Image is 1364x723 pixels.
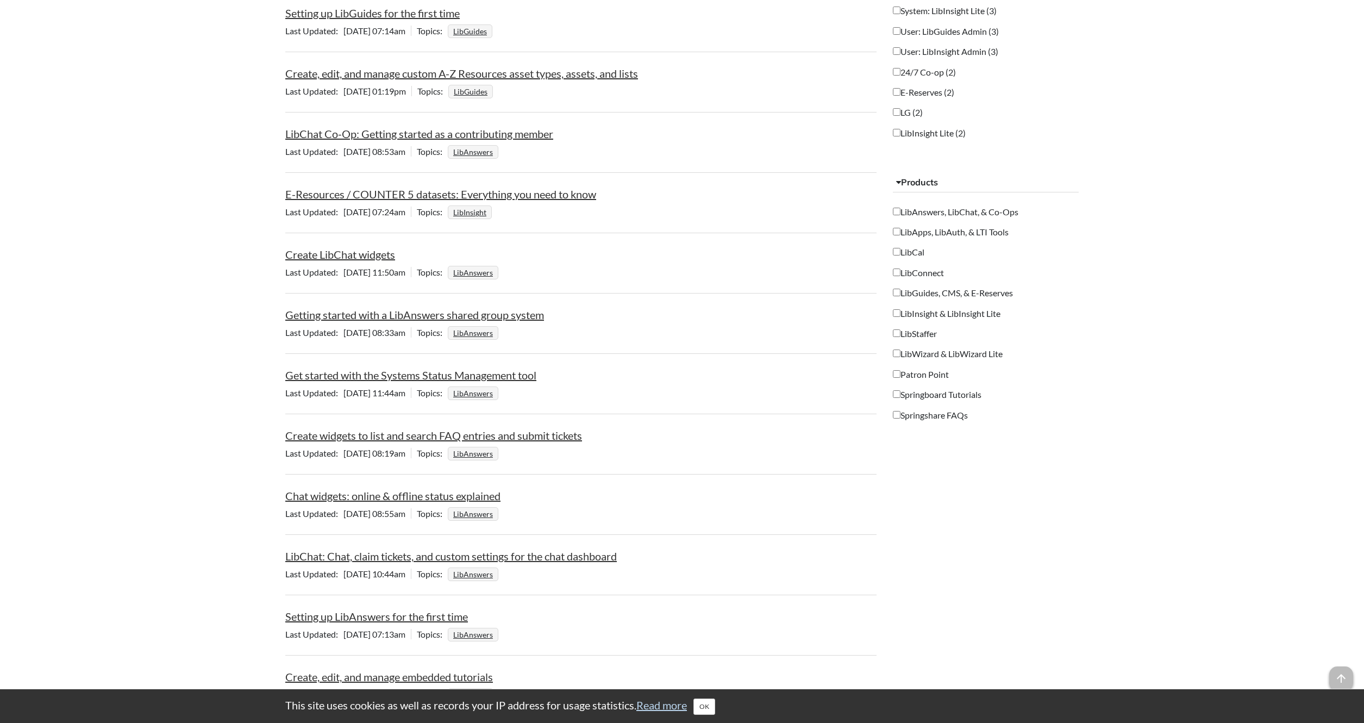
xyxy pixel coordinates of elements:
input: LibWizard & LibWizard Lite [893,350,900,357]
input: System: LibInsight Lite (3) [893,7,900,14]
input: Springshare FAQs [893,411,900,419]
a: LibInsight [452,204,488,220]
label: LibConnect [893,266,944,279]
span: [DATE] 08:55am [285,508,411,519]
span: Last Updated [285,508,343,519]
a: Setting up LibGuides for the first time [285,7,460,20]
a: LibAnswers [452,506,495,522]
label: System: LibInsight Lite (3) [893,4,997,17]
input: User: LibGuides Admin (3) [893,27,900,35]
label: LibInsight & LibInsight Lite [893,307,1000,320]
a: LibAnswers [452,627,495,643]
span: [DATE] 11:44am [285,388,411,398]
a: LibAnswers [452,144,495,160]
span: Last Updated [285,629,343,639]
input: LibInsight & LibInsight Lite [893,309,900,317]
a: arrow_upward [1329,668,1353,681]
a: LibGuides [452,84,489,99]
ul: Topics [448,508,501,519]
span: Topics [417,508,448,519]
label: LibStaffer [893,327,937,340]
button: Close [693,699,715,715]
ul: Topics [448,267,501,277]
input: LibGuides, CMS, & E-Reserves [893,289,900,296]
span: Topics [417,448,448,458]
span: Topics [417,86,448,96]
a: LibAnswers [452,446,495,462]
label: LibWizard & LibWizard Lite [893,347,1003,360]
label: Springboard Tutorials [893,388,981,401]
a: Create, edit, and manage embedded tutorials [285,670,493,683]
input: LG (2) [893,108,900,116]
label: LibInsight Lite (2) [893,127,966,139]
label: E-Reserves (2) [893,86,954,98]
span: Topics [417,569,448,579]
label: User: LibInsight Admin (3) [893,45,998,58]
a: Create LibChat widgets [285,248,395,261]
ul: Topics [448,146,501,157]
a: Getting started with a LibAnswers shared group system [285,308,544,321]
label: LibApps, LibAuth, & LTI Tools [893,226,1009,238]
span: [DATE] 10:44am [285,569,411,579]
span: Topics [417,207,448,217]
span: Last Updated [285,327,343,338]
input: LibApps, LibAuth, & LTI Tools [893,228,900,235]
ul: Topics [448,388,501,398]
ul: Topics [448,86,496,96]
span: [DATE] 07:24am [285,207,411,217]
span: Topics [417,388,448,398]
span: Last Updated [285,569,343,579]
span: Last Updated [285,448,343,458]
span: [DATE] 08:33am [285,327,411,338]
a: Get started with the Systems Status Management tool [285,369,536,382]
input: Patron Point [893,370,900,378]
label: User: LibGuides Admin (3) [893,25,999,38]
span: [DATE] 07:14am [285,26,411,36]
a: LibWizard [452,687,490,703]
button: Products [893,173,1079,192]
ul: Topics [448,569,501,579]
span: [DATE] 01:19pm [285,86,411,96]
ul: Topics [448,327,501,338]
a: LibGuides [452,23,489,39]
input: E-Reserves (2) [893,88,900,96]
input: LibAnswers, LibChat, & Co-Ops [893,208,900,215]
a: Setting up LibAnswers for the first time [285,610,468,623]
span: Topics [417,267,448,277]
input: 24/7 Co-op (2) [893,68,900,76]
label: LibGuides, CMS, & E-Reserves [893,286,1013,299]
input: LibStaffer [893,329,900,337]
ul: Topics [448,629,501,639]
span: Last Updated [285,207,343,217]
span: Last Updated [285,26,343,36]
span: Topics [417,146,448,157]
span: Last Updated [285,86,343,96]
span: arrow_upward [1329,666,1353,690]
label: 24/7 Co-op (2) [893,66,956,78]
span: Last Updated [285,388,343,398]
span: [DATE] 07:13am [285,629,411,639]
label: LG (2) [893,106,923,119]
label: Patron Point [893,368,949,381]
span: Last Updated [285,146,343,157]
ul: Topics [448,207,495,217]
span: [DATE] 11:50am [285,267,411,277]
a: LibChat: Chat, claim tickets, and custom settings for the chat dashboard [285,550,617,563]
span: [DATE] 08:19am [285,448,411,458]
ul: Topics [448,26,495,36]
span: Topics [417,327,448,338]
span: [DATE] 08:53am [285,146,411,157]
a: Read more [636,699,687,712]
a: Create widgets to list and search FAQ entries and submit tickets [285,429,582,442]
input: LibInsight Lite (2) [893,129,900,136]
a: Create, edit, and manage custom A-Z Resources asset types, assets, and lists [285,67,638,80]
a: LibAnswers [452,566,495,582]
a: LibAnswers [452,325,495,341]
a: Chat widgets: online & offline status explained [285,489,500,502]
span: Last Updated [285,267,343,277]
a: LibAnswers [452,265,495,281]
a: LibChat Co-Op: Getting started as a contributing member [285,127,553,140]
input: LibConnect [893,269,900,276]
label: Springshare FAQs [893,409,968,421]
input: Springboard Tutorials [893,390,900,398]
